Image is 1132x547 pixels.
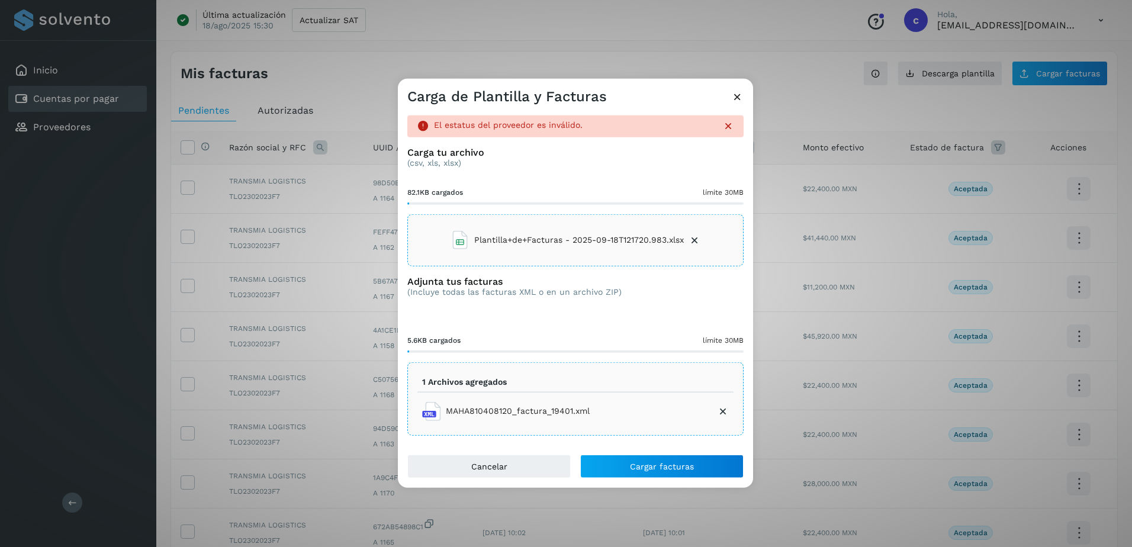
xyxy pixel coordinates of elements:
p: El estatus del proveedor es inválido. [434,120,583,130]
span: Plantilla+de+Facturas - 2025-09-18T121720.983.xlsx [474,234,684,246]
span: MAHA810408120_factura_19401.xml [446,405,590,417]
span: 5.6KB cargados [407,335,461,346]
p: (Incluye todas las facturas XML o en un archivo ZIP) [407,287,622,297]
p: 1 Archivos agregados [422,377,507,387]
span: Cancelar [471,462,507,470]
h3: Carga de Plantilla y Facturas [407,88,607,105]
span: Cargar facturas [630,462,694,470]
span: 82.1KB cargados [407,187,463,198]
h3: Carga tu archivo [407,147,744,158]
button: Cancelar [407,454,571,478]
button: Cargar facturas [580,454,744,478]
span: límite 30MB [703,187,744,198]
h3: Adjunta tus facturas [407,276,622,287]
span: límite 30MB [703,335,744,346]
p: (csv, xls, xlsx) [407,158,744,168]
